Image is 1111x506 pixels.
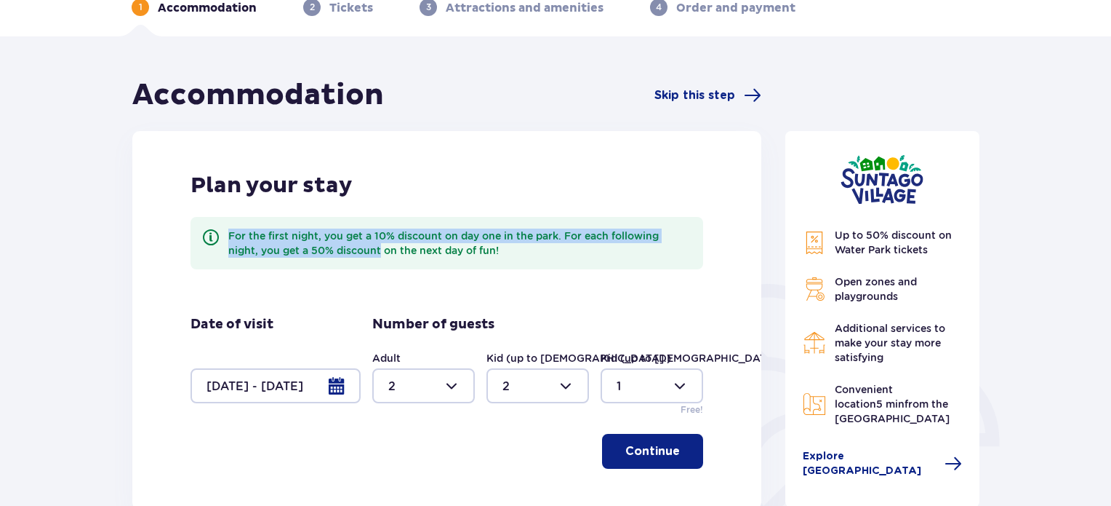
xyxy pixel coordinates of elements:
[190,172,353,199] p: Plan your stay
[139,1,143,14] p: 1
[486,351,671,365] label: Kid (up to [DEMOGRAPHIC_DATA].)
[654,87,735,103] span: Skip this step
[803,331,826,355] img: Restaurant Icon
[228,229,691,258] div: For the first night, you get a 10% discount on day one in the park. For each following night, you...
[803,231,826,255] img: Discount Icon
[835,384,950,424] span: Convenient location from the [GEOGRAPHIC_DATA]
[625,443,680,459] p: Continue
[803,277,826,301] img: Grill Icon
[656,1,662,14] p: 4
[426,1,431,14] p: 3
[835,276,917,302] span: Open zones and playgrounds
[803,392,826,416] img: Map Icon
[190,316,273,333] p: Date of visit
[876,398,905,410] span: 5 min
[835,323,945,363] span: Additional services to make your stay more satisfying
[841,154,923,205] img: Suntago Village
[602,434,703,469] button: Continue
[372,316,494,333] p: Number of guests
[601,351,785,365] label: Kid (up to [DEMOGRAPHIC_DATA].)
[803,449,963,478] a: Explore [GEOGRAPHIC_DATA]
[654,87,761,104] a: Skip this step
[372,351,401,365] label: Adult
[132,77,384,114] h1: Accommodation
[681,403,703,416] p: Free!
[310,1,315,14] p: 2
[803,449,936,478] span: Explore [GEOGRAPHIC_DATA]
[835,229,952,256] span: Up to 50% discount on Water Park tickets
